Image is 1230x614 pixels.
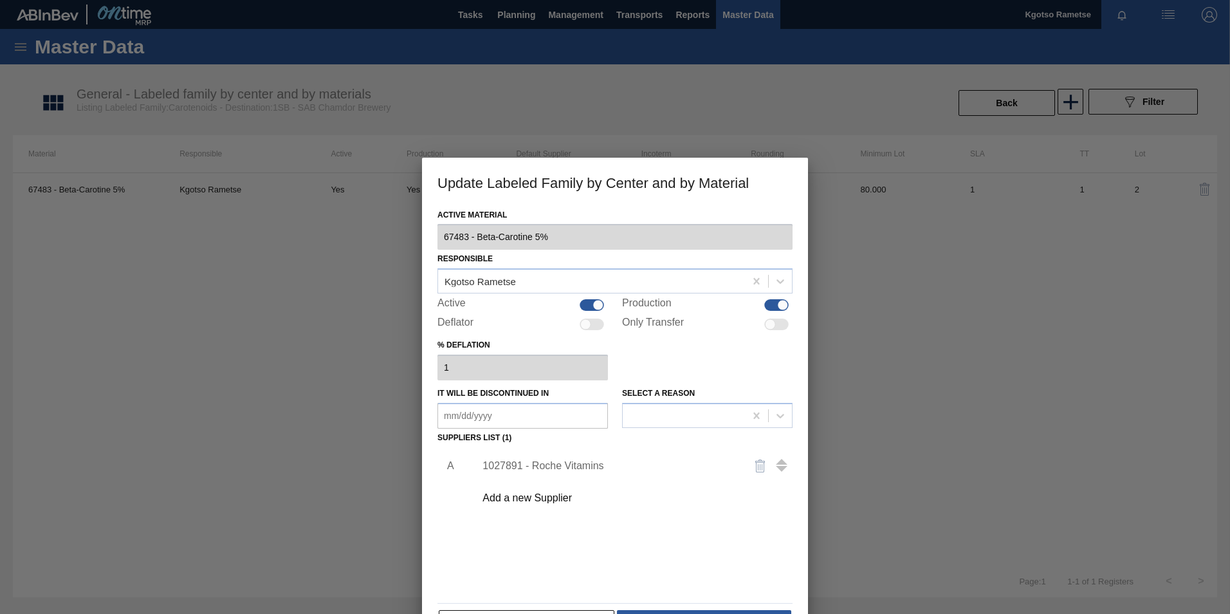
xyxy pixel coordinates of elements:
[482,460,735,472] div: 1027891 - Roche Vitamins
[622,297,672,313] label: Production
[437,450,457,482] li: A
[445,276,516,287] div: Kgotso Rametse
[437,206,793,225] label: Active Material
[753,458,768,474] img: delete-icon
[745,451,776,481] button: delete-icon
[437,317,473,332] label: Deflator
[437,254,493,263] label: Responsible
[437,403,608,429] input: mm/dd/yyyy
[622,389,695,398] label: Select a reason
[437,336,608,355] label: % deflation
[437,389,549,398] label: It will be discontinued in
[422,158,808,207] h3: Update Labeled Family by Center and by Material
[622,317,684,332] label: Only Transfer
[437,297,466,313] label: Active
[482,492,735,504] div: Add a new Supplier
[437,433,511,442] label: Suppliers list (1)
